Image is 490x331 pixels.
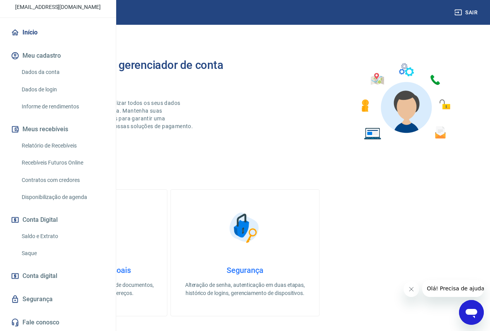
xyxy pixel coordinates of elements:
a: Contratos com credores [19,172,107,188]
a: Dados da conta [19,64,107,80]
a: SegurançaSegurançaAlteração de senha, autenticação em duas etapas, histórico de logins, gerenciam... [170,189,319,316]
span: Olá! Precisa de ajuda? [5,5,65,12]
iframe: Fechar mensagem [404,281,419,297]
button: Meus recebíveis [9,121,107,138]
p: Alteração de senha, autenticação em duas etapas, histórico de logins, gerenciamento de dispositivos. [183,281,306,297]
a: Informe de rendimentos [19,99,107,115]
iframe: Botão para abrir a janela de mensagens [459,300,484,325]
h2: Bem-vindo(a) ao gerenciador de conta Vindi [34,59,245,84]
a: Disponibilização de agenda [19,189,107,205]
a: Fale conosco [9,314,107,331]
button: Conta Digital [9,211,107,228]
h4: Segurança [183,266,306,275]
h5: O que deseja fazer hoje? [19,172,471,180]
a: Segurança [9,291,107,308]
a: Recebíveis Futuros Online [19,155,107,171]
a: Conta digital [9,268,107,285]
p: [EMAIL_ADDRESS][DOMAIN_NAME] [15,3,101,11]
iframe: Mensagem da empresa [422,280,484,297]
span: Conta digital [22,271,57,281]
a: Início [9,24,107,41]
a: Saque [19,245,107,261]
button: Sair [453,5,481,20]
img: Segurança [225,208,264,247]
img: Imagem de um avatar masculino com diversos icones exemplificando as funcionalidades do gerenciado... [354,59,456,144]
button: Meu cadastro [9,47,107,64]
a: Saldo e Extrato [19,228,107,244]
a: Relatório de Recebíveis [19,138,107,154]
a: Dados de login [19,82,107,98]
